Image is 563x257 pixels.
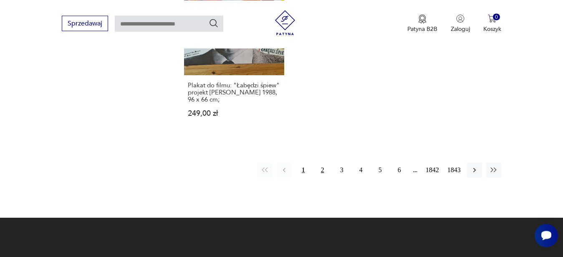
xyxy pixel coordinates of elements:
img: Ikona medalu [418,14,427,23]
p: Koszyk [483,25,501,33]
div: 0 [493,13,500,20]
img: Patyna - sklep z meblami i dekoracjami vintage [273,10,298,35]
p: Zaloguj [451,25,470,33]
button: 6 [392,163,407,178]
button: 1 [296,163,311,178]
p: Patyna B2B [407,25,437,33]
button: 5 [373,163,388,178]
p: 249,00 zł [188,110,280,117]
button: Patyna B2B [407,14,437,33]
button: 1843 [445,163,463,178]
button: 2 [315,163,330,178]
img: Ikonka użytkownika [456,14,465,23]
button: Szukaj [209,18,219,28]
button: Zaloguj [451,14,470,33]
a: Ikona medaluPatyna B2B [407,14,437,33]
button: 3 [334,163,349,178]
button: Sprzedawaj [62,15,108,31]
a: Sprzedawaj [62,21,108,27]
button: 0Koszyk [483,14,501,33]
button: 4 [353,163,369,178]
iframe: Smartsupp widget button [535,224,558,247]
button: 1842 [424,163,441,178]
h3: Plakat do filmu: "Łabędzi śpiew" projekt [PERSON_NAME] 1988, 96 x 66 cm; [188,82,280,103]
img: Ikona koszyka [488,14,496,23]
